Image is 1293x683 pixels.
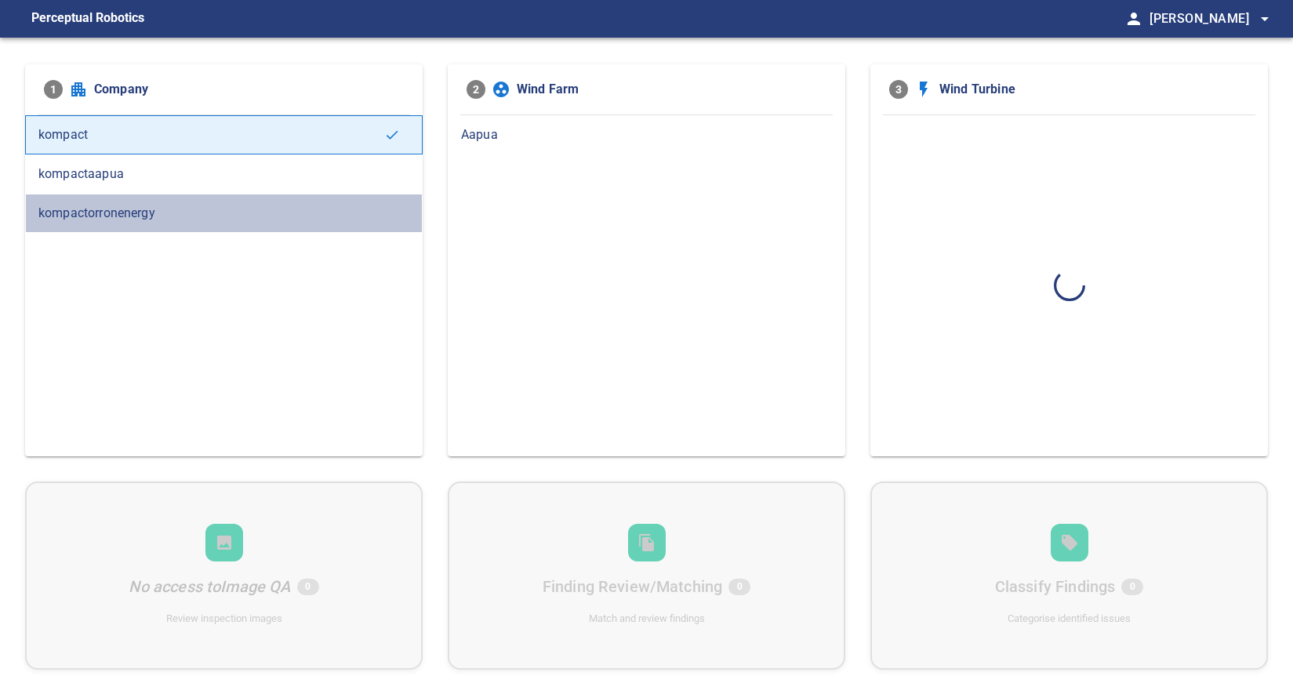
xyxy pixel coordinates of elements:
span: 1 [44,80,63,99]
span: kompact [38,125,384,144]
div: Aapua [448,115,845,154]
div: kompact [25,115,423,154]
figcaption: Perceptual Robotics [31,6,144,31]
span: Wind Farm [517,80,826,99]
span: kompactorronenergy [38,204,409,223]
span: person [1124,9,1143,28]
span: Aapua [461,125,832,144]
span: arrow_drop_down [1255,9,1274,28]
span: [PERSON_NAME] [1150,8,1274,30]
span: 3 [889,80,908,99]
div: kompactaapua [25,154,423,194]
span: kompactaapua [38,165,409,183]
div: kompactorronenergy [25,194,423,233]
span: 2 [467,80,485,99]
span: Company [94,80,404,99]
button: [PERSON_NAME] [1143,3,1274,35]
span: Wind Turbine [939,80,1249,99]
